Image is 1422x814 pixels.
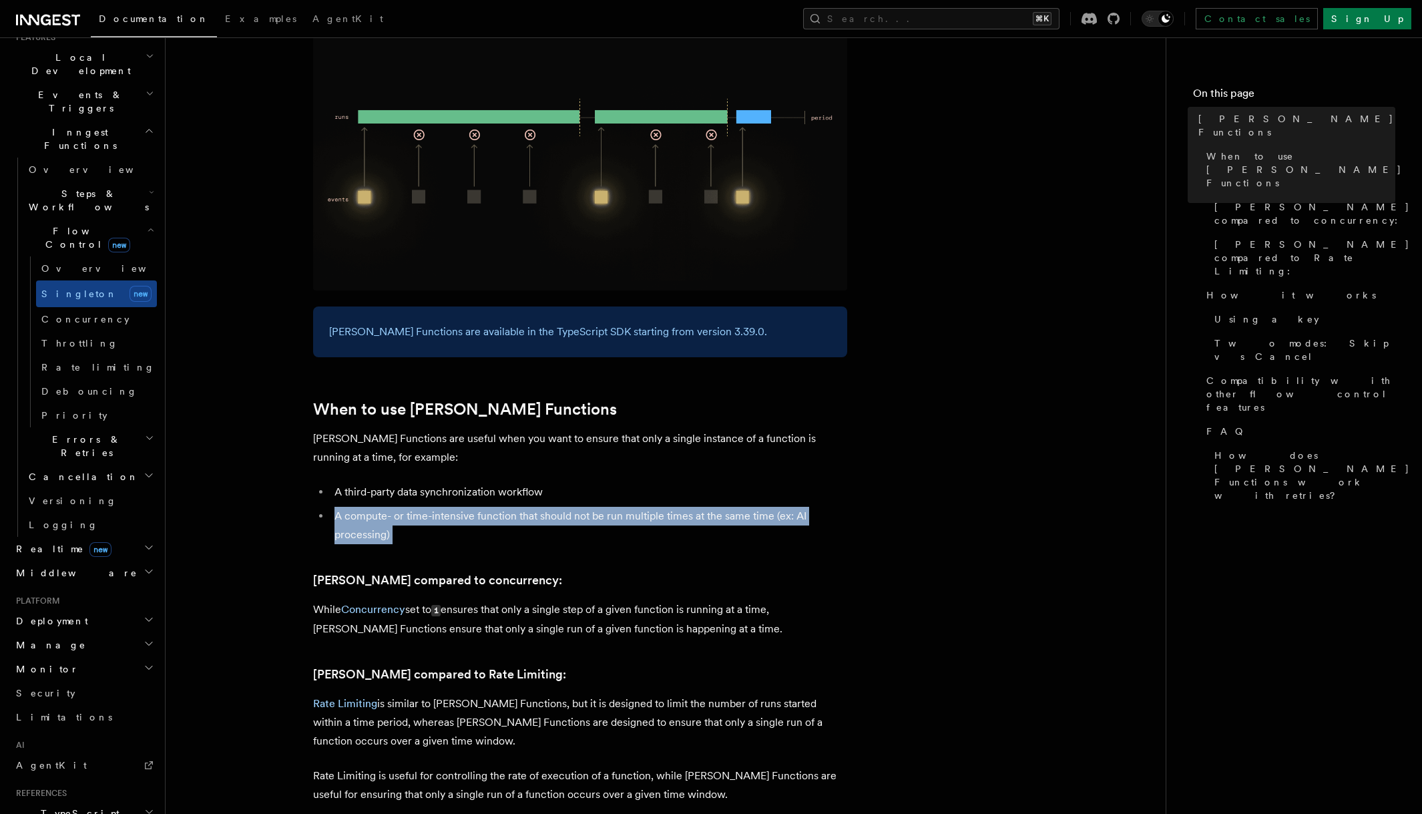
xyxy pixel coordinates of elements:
button: Manage [11,633,157,657]
span: Middleware [11,566,138,580]
a: Documentation [91,4,217,37]
span: Debouncing [41,386,138,397]
span: Two modes: Skip vs Cancel [1214,337,1395,363]
a: Compatibility with other flow control features [1201,369,1395,419]
a: Debouncing [36,379,157,403]
span: Security [16,688,75,698]
span: References [11,788,67,799]
span: Priority [41,410,107,421]
p: Rate Limiting is useful for controlling the rate of execution of a function, while [PERSON_NAME] ... [313,767,847,804]
span: AI [11,740,25,751]
span: Platform [11,596,60,606]
button: Search...⌘K [803,8,1059,29]
span: Inngest Functions [11,126,144,152]
button: Inngest Functions [11,120,157,158]
a: Singletonnew [36,280,157,307]
span: Compatibility with other flow control features [1206,374,1395,414]
span: Flow Control [23,224,147,251]
span: [PERSON_NAME] Functions [1198,112,1395,139]
a: Overview [36,256,157,280]
p: [PERSON_NAME] Functions are useful when you want to ensure that only a single instance of a funct... [313,429,847,467]
a: [PERSON_NAME] Functions [1193,107,1395,144]
span: Local Development [11,51,146,77]
a: Logging [23,513,157,537]
span: When to use [PERSON_NAME] Functions [1206,150,1402,190]
span: AgentKit [312,13,383,24]
span: Throttling [41,338,118,349]
a: Concurrency [36,307,157,331]
button: Steps & Workflows [23,182,157,219]
p: [PERSON_NAME] Functions are available in the TypeScript SDK starting from version 3.39.0. [329,323,831,341]
li: A third-party data synchronization workflow [330,483,847,501]
a: Two modes: Skip vs Cancel [1209,331,1395,369]
span: Singleton [41,288,117,299]
span: [PERSON_NAME] compared to concurrency: [1214,200,1410,227]
span: Limitations [16,712,112,723]
span: Features [11,32,55,43]
span: new [89,542,111,557]
a: [PERSON_NAME] compared to concurrency: [1209,195,1395,232]
span: Concurrency [41,314,130,325]
span: Overview [29,164,166,175]
span: Realtime [11,542,111,556]
a: Using a key [1209,307,1395,331]
a: AgentKit [11,753,157,777]
span: Rate limiting [41,362,155,373]
a: Limitations [11,705,157,729]
button: Middleware [11,561,157,585]
code: 1 [431,605,441,616]
a: When to use [PERSON_NAME] Functions [313,400,617,419]
a: Examples [217,4,304,36]
span: FAQ [1206,425,1250,438]
button: Deployment [11,609,157,633]
a: [PERSON_NAME] compared to Rate Limiting: [313,665,566,684]
a: Rate Limiting [313,697,377,710]
a: Security [11,681,157,705]
button: Realtimenew [11,537,157,561]
button: Events & Triggers [11,83,157,120]
span: Errors & Retries [23,433,145,459]
span: [PERSON_NAME] compared to Rate Limiting: [1214,238,1410,278]
span: Monitor [11,662,79,676]
span: How does [PERSON_NAME] Functions work with retries? [1214,449,1410,502]
a: [PERSON_NAME] compared to Rate Limiting: [1209,232,1395,283]
h4: On this page [1193,85,1395,107]
a: Throttling [36,331,157,355]
span: Deployment [11,614,88,628]
a: FAQ [1201,419,1395,443]
span: new [108,238,130,252]
a: How it works [1201,283,1395,307]
a: How does [PERSON_NAME] Functions work with retries? [1209,443,1395,507]
a: Overview [23,158,157,182]
button: Errors & Retries [23,427,157,465]
a: Concurrency [341,603,405,616]
span: Steps & Workflows [23,187,149,214]
button: Toggle dark mode [1142,11,1174,27]
p: While set to ensures that only a single step of a given function is running at a time, [PERSON_NA... [313,600,847,638]
div: Flow Controlnew [23,256,157,427]
button: Cancellation [23,465,157,489]
span: Using a key [1214,313,1319,326]
span: Overview [41,263,179,274]
kbd: ⌘K [1033,12,1051,25]
button: Flow Controlnew [23,219,157,256]
span: Cancellation [23,470,139,483]
a: [PERSON_NAME] compared to concurrency: [313,571,562,590]
a: Sign Up [1323,8,1411,29]
li: A compute- or time-intensive function that should not be run multiple times at the same time (ex:... [330,507,847,544]
a: Versioning [23,489,157,513]
a: When to use [PERSON_NAME] Functions [1201,144,1395,195]
a: Priority [36,403,157,427]
button: Local Development [11,45,157,83]
img: Singleton Functions only process one run at a time. [313,23,847,290]
span: How it works [1206,288,1376,302]
a: AgentKit [304,4,391,36]
span: new [130,286,152,302]
span: AgentKit [16,760,87,771]
span: Versioning [29,495,117,506]
span: Manage [11,638,86,652]
span: Examples [225,13,296,24]
p: is similar to [PERSON_NAME] Functions, but it is designed to limit the number of runs started wit... [313,694,847,751]
button: Monitor [11,657,157,681]
a: Rate limiting [36,355,157,379]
